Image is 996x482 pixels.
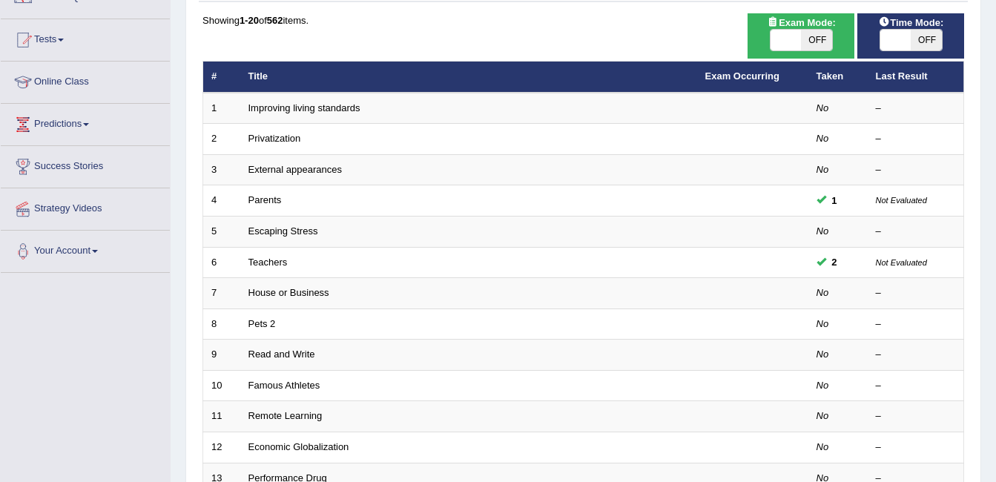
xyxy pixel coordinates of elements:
td: 6 [203,247,240,278]
em: No [817,164,829,175]
td: 7 [203,278,240,309]
span: You can still take this question [826,254,843,270]
div: – [876,225,956,239]
div: – [876,409,956,423]
small: Not Evaluated [876,258,927,267]
b: 1-20 [240,15,259,26]
a: Remote Learning [248,410,323,421]
em: No [817,410,829,421]
em: No [817,441,829,452]
em: No [817,287,829,298]
div: – [876,132,956,146]
td: 9 [203,340,240,371]
td: 4 [203,185,240,217]
a: Improving living standards [248,102,360,113]
a: Your Account [1,231,170,268]
span: Exam Mode: [761,15,841,30]
a: Predictions [1,104,170,141]
a: Pets 2 [248,318,276,329]
em: No [817,102,829,113]
td: 12 [203,432,240,463]
td: 8 [203,308,240,340]
a: Read and Write [248,349,315,360]
div: – [876,379,956,393]
td: 2 [203,124,240,155]
span: You can still take this question [826,193,843,208]
a: Teachers [248,257,288,268]
em: No [817,133,829,144]
em: No [817,225,829,237]
th: # [203,62,240,93]
a: Famous Athletes [248,380,320,391]
div: – [876,163,956,177]
em: No [817,349,829,360]
td: 5 [203,217,240,248]
a: External appearances [248,164,342,175]
td: 11 [203,401,240,432]
span: OFF [911,30,942,50]
a: Success Stories [1,146,170,183]
th: Last Result [868,62,964,93]
small: Not Evaluated [876,196,927,205]
span: OFF [801,30,832,50]
td: 1 [203,93,240,124]
em: No [817,318,829,329]
a: Economic Globalization [248,441,349,452]
span: Time Mode: [872,15,949,30]
div: – [876,102,956,116]
a: Parents [248,194,282,205]
div: – [876,440,956,455]
em: No [817,380,829,391]
a: Online Class [1,62,170,99]
div: Showing of items. [202,13,964,27]
th: Title [240,62,697,93]
th: Taken [808,62,868,93]
a: Tests [1,19,170,56]
td: 3 [203,154,240,185]
b: 562 [267,15,283,26]
a: Escaping Stress [248,225,318,237]
a: House or Business [248,287,329,298]
td: 10 [203,370,240,401]
div: – [876,317,956,331]
a: Exam Occurring [705,70,779,82]
div: – [876,348,956,362]
div: Show exams occurring in exams [748,13,854,59]
a: Strategy Videos [1,188,170,225]
div: – [876,286,956,300]
a: Privatization [248,133,301,144]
